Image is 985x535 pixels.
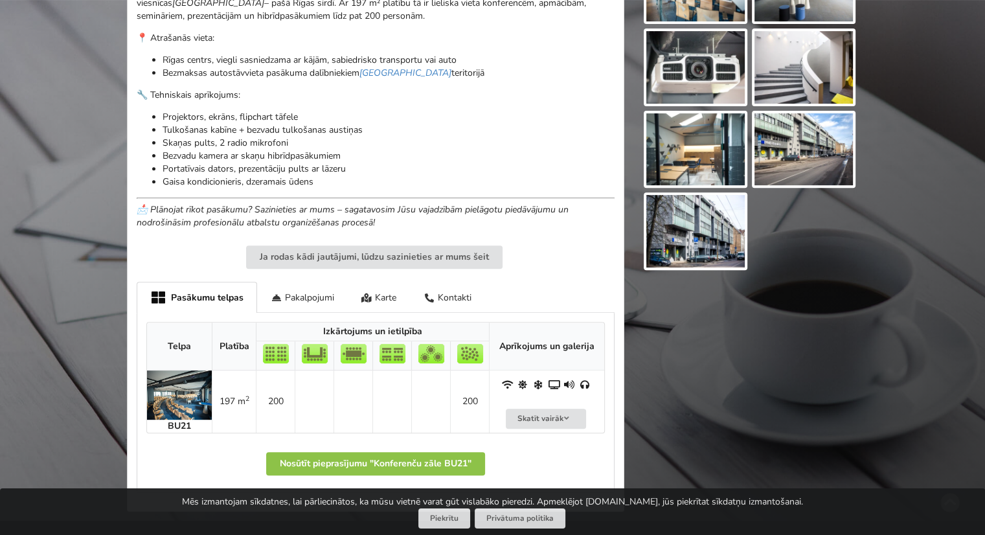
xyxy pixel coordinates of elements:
[212,370,256,433] td: 197 m
[256,370,295,433] td: 200
[163,54,615,67] p: Rīgas centrs, viegli sasniedzama ar kājām, sabiedrisko transportu vai auto
[212,323,256,370] th: Platība
[418,344,444,363] img: Bankets
[163,163,615,176] p: Portatīvais dators, prezentāciju pults ar lāzeru
[489,323,604,370] th: Aprīkojums un galerija
[168,420,191,432] strong: BU21
[564,379,577,391] span: Iebūvēta audio sistēma
[348,282,411,312] div: Karte
[266,452,485,475] button: Nosūtīt pieprasījumu "Konferenču zāle BU21"
[257,282,348,312] div: Pakalpojumi
[256,323,489,341] th: Izkārtojums un ietilpība
[501,379,514,391] span: WiFi
[754,31,853,104] img: Konferenču zāle BU21 | Rīga | Pasākumu vieta - galerijas bilde
[359,67,451,79] a: [GEOGRAPHIC_DATA]
[163,124,615,137] p: Tulkošanas kabīne + bezvadu tulkošanas austiņas
[533,379,546,391] span: Gaisa kondicionieris
[580,379,593,391] span: Sinhronās tulkošanas aprīkojums
[137,203,569,229] em: 📩 Plānojat rīkot pasākumu? Sazinieties ar mums – sagatavosim Jūsu vajadzībām pielāgotu piedāvājum...
[163,176,615,188] p: Gaisa kondicionieris, dzeramais ūdens
[245,394,249,404] sup: 2
[163,137,615,150] p: Skaņas pults, 2 radio mikrofoni
[137,89,615,102] p: 🔧 Tehniskais aprīkojums:
[646,113,745,186] img: Konferenču zāle BU21 | Rīga | Pasākumu vieta - galerijas bilde
[246,245,503,269] button: Ja rodas kādi jautājumi, lūdzu sazinieties ar mums šeit
[754,113,853,186] img: Konferenču zāle BU21 | Rīga | Pasākumu vieta - galerijas bilde
[341,344,367,363] img: Sapulce
[506,409,586,429] button: Skatīt vairāk
[517,379,530,391] span: Dabiskais apgaismojums
[475,508,565,529] a: Privātuma politika
[163,111,615,124] p: Projektors, ekrāns, flipchart tāfele
[379,344,405,363] img: Klase
[410,282,485,312] div: Kontakti
[137,282,257,313] div: Pasākumu telpas
[418,508,470,529] button: Piekrītu
[147,323,212,370] th: Telpa
[646,31,745,104] img: Konferenču zāle BU21 | Rīga | Pasākumu vieta - galerijas bilde
[302,344,328,363] img: U-Veids
[137,32,615,45] p: 📍 Atrašanās vieta:
[646,195,745,267] img: Konferenču zāle BU21 | Rīga | Pasākumu vieta - galerijas bilde
[263,344,289,363] img: Teātris
[163,150,615,163] p: Bezvadu kamera ar skaņu hibrīdpasākumiem
[457,344,483,363] img: Pieņemšana
[163,67,615,80] p: Bezmaksas autostāvvieta pasākuma dalībniekiem teritorijā
[450,370,489,433] td: 200
[549,379,561,391] span: Projektors un ekrāns
[147,370,212,420] img: Pasākumu telpas | Rīga | Konferenču zāle BU21 | bilde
